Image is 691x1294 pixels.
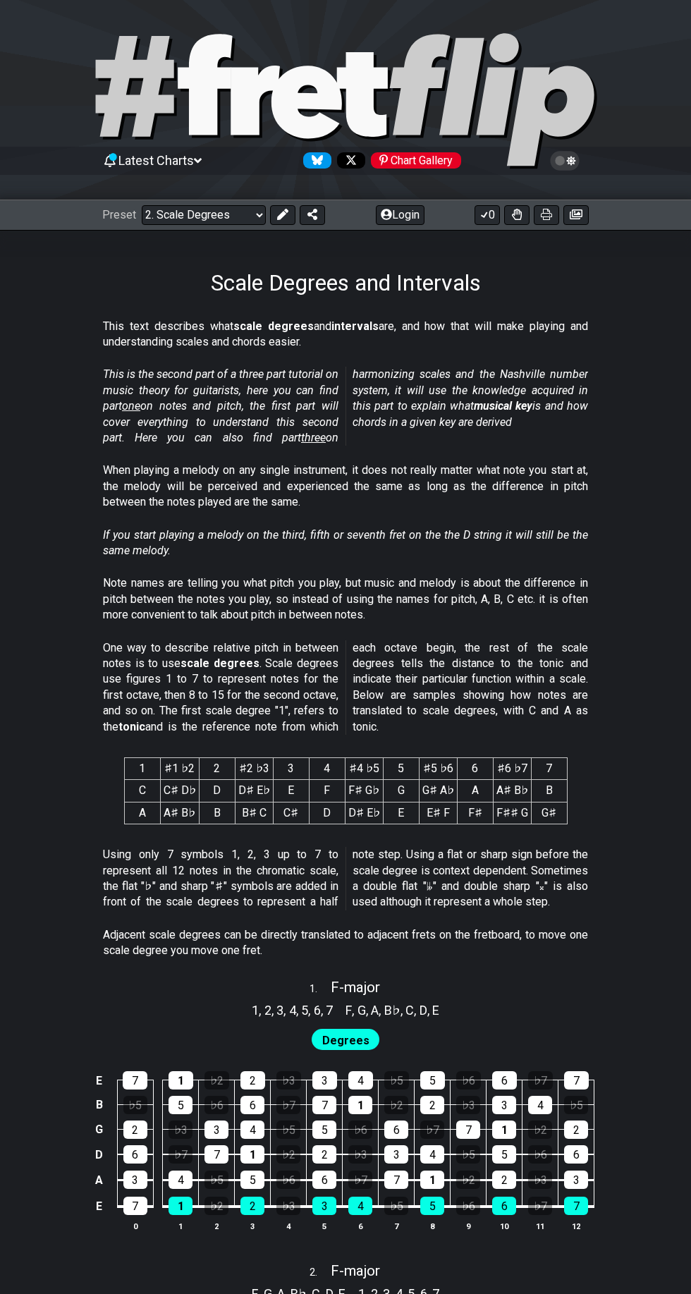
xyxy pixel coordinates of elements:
div: 4 [348,1071,373,1089]
span: F - major [331,1262,380,1279]
td: A [91,1167,108,1193]
div: 5 [169,1096,192,1114]
div: 7 [456,1121,480,1139]
span: three [301,431,326,444]
td: B [199,802,235,824]
div: 5 [312,1121,336,1139]
span: Latest Charts [118,153,194,168]
span: , [400,1001,406,1020]
div: ♭2 [276,1145,300,1164]
span: Toggle light / dark theme [557,154,573,167]
button: Print [534,205,559,225]
div: ♭2 [204,1071,229,1089]
p: This text describes what and are, and how that will make playing and understanding scales and cho... [103,319,588,350]
p: When playing a melody on any single instrument, it does not really matter what note you start at,... [103,463,588,510]
div: Chart Gallery [371,152,461,169]
a: #fretflip at Pinterest [365,152,461,169]
div: 6 [312,1171,336,1189]
div: ♭5 [456,1145,480,1164]
td: D [91,1142,108,1167]
span: A [371,1001,379,1020]
section: Scale pitch classes [339,997,446,1020]
span: 5 [301,1001,308,1020]
button: Share Preset [300,205,325,225]
span: E [432,1001,439,1020]
strong: intervals [331,319,379,333]
div: 7 [564,1071,589,1089]
div: ♭3 [276,1197,300,1215]
span: , [414,1001,420,1020]
a: Follow #fretflip at Bluesky [298,152,331,169]
div: 2 [123,1121,147,1139]
div: 1 [169,1197,192,1215]
td: A♯ B♭ [160,802,199,824]
div: 6 [564,1145,588,1164]
div: 6 [240,1096,264,1114]
th: 3 [235,1219,271,1233]
span: First enable full edit mode to edit [322,1030,369,1051]
th: 7 [379,1219,415,1233]
div: ♭6 [204,1096,228,1114]
div: 5 [240,1171,264,1189]
div: 1 [492,1121,516,1139]
td: B [91,1092,108,1117]
div: 5 [420,1197,444,1215]
strong: scale degrees [181,657,259,670]
td: E♯ F [419,802,457,824]
a: Follow #fretflip at X [331,152,365,169]
div: 3 [312,1197,336,1215]
button: Edit Preset [270,205,295,225]
span: D [420,1001,427,1020]
div: 1 [420,1171,444,1189]
span: , [259,1001,264,1020]
div: ♭3 [348,1145,372,1164]
td: G [383,780,419,802]
td: C [124,780,160,802]
div: 4 [169,1171,192,1189]
div: 3 [384,1145,408,1164]
button: Toggle Dexterity for all fretkits [504,205,530,225]
td: B♯ C [235,802,273,824]
div: ♭6 [456,1071,481,1089]
div: ♭6 [456,1197,480,1215]
select: Preset [142,205,266,225]
td: F♯ G♭ [345,780,383,802]
span: 2 [264,1001,271,1020]
td: E [383,802,419,824]
th: 0 [117,1219,153,1233]
span: 1 . [310,982,331,997]
div: 3 [204,1121,228,1139]
div: 5 [492,1145,516,1164]
span: , [366,1001,372,1020]
th: 7 [531,758,567,780]
button: 0 [475,205,500,225]
td: A [124,802,160,824]
strong: musical key [474,399,532,413]
span: , [427,1001,433,1020]
div: 7 [384,1171,408,1189]
div: 7 [564,1197,588,1215]
button: Create image [563,205,589,225]
span: 3 [276,1001,283,1020]
th: 6 [457,758,493,780]
div: 2 [312,1145,336,1164]
p: Using only 7 symbols 1, 2, 3 up to 7 to represent all 12 notes in the chromatic scale, the flat "... [103,847,588,910]
div: ♭7 [528,1071,553,1089]
td: G♯ A♭ [419,780,457,802]
strong: scale degrees [233,319,314,333]
td: D♯ E♭ [345,802,383,824]
span: B♭ [384,1001,400,1020]
div: ♭2 [528,1121,552,1139]
div: 3 [123,1171,147,1189]
td: C♯ [273,802,309,824]
span: , [321,1001,326,1020]
div: 6 [492,1071,517,1089]
td: F♯♯ G [493,802,531,824]
span: Preset [102,208,136,221]
div: 1 [240,1145,264,1164]
div: 4 [528,1096,552,1114]
div: 4 [348,1197,372,1215]
p: Adjacent scale degrees can be directly translated to adjacent frets on the fretboard, to move one... [103,927,588,959]
div: 7 [123,1071,147,1089]
td: E [91,1192,108,1219]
